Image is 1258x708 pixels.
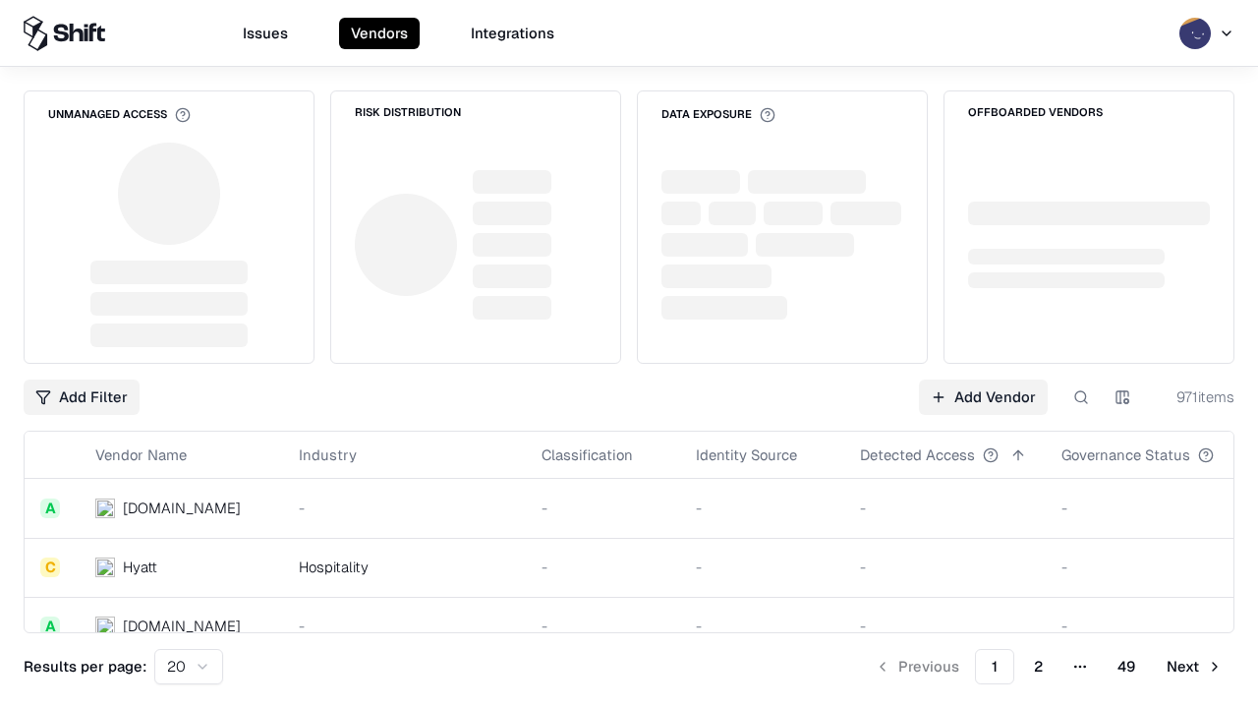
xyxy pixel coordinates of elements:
div: A [40,499,60,518]
div: Unmanaged Access [48,107,191,123]
div: Vendor Name [95,444,187,465]
div: - [1061,616,1245,636]
div: - [860,557,1030,577]
div: - [542,616,664,636]
img: primesec.co.il [95,617,115,636]
p: Results per page: [24,656,146,677]
div: - [1061,557,1245,577]
div: - [299,616,510,636]
div: [DOMAIN_NAME] [123,498,241,518]
div: - [542,498,664,518]
button: Next [1155,649,1234,684]
button: 1 [975,649,1014,684]
div: Hospitality [299,557,510,577]
button: Add Filter [24,380,140,415]
button: 49 [1102,649,1151,684]
div: - [860,616,1030,636]
button: Integrations [459,18,566,49]
div: - [299,498,510,518]
div: Industry [299,444,357,465]
img: Hyatt [95,558,115,577]
nav: pagination [863,649,1234,684]
div: C [40,558,60,577]
div: - [860,498,1030,518]
div: Hyatt [123,557,157,577]
div: Detected Access [860,444,975,465]
img: intrado.com [95,499,115,518]
button: 2 [1018,649,1058,684]
a: Add Vendor [919,380,1048,415]
div: Risk Distribution [355,107,461,118]
div: - [696,557,829,577]
div: - [696,616,829,636]
div: - [542,557,664,577]
div: A [40,617,60,636]
div: Identity Source [696,444,797,465]
div: - [1061,498,1245,518]
div: 971 items [1156,386,1234,407]
div: Data Exposure [661,107,775,123]
button: Issues [231,18,300,49]
div: Governance Status [1061,444,1190,465]
div: [DOMAIN_NAME] [123,616,241,636]
div: - [696,498,829,518]
div: Offboarded Vendors [968,107,1103,118]
button: Vendors [339,18,420,49]
div: Classification [542,444,633,465]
